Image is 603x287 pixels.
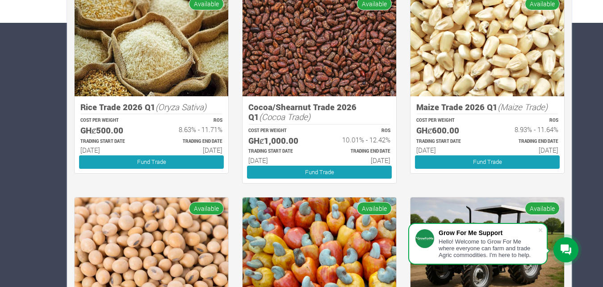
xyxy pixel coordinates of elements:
[416,146,479,154] h6: [DATE]
[79,155,224,168] a: Fund Trade
[495,146,558,154] h6: [DATE]
[80,146,143,154] h6: [DATE]
[248,128,311,134] p: COST PER WEIGHT
[495,117,558,124] p: ROS
[80,138,143,145] p: Estimated Trading Start Date
[259,111,310,122] i: (Cocoa Trade)
[159,125,222,133] h6: 8.63% - 11.71%
[357,202,392,215] span: Available
[248,102,390,122] h5: Cocoa/Shearnut Trade 2026 Q1
[416,138,479,145] p: Estimated Trading Start Date
[495,138,558,145] p: Estimated Trading End Date
[248,136,311,146] h5: GHȼ1,000.00
[415,155,560,168] a: Fund Trade
[80,125,143,136] h5: GHȼ500.00
[159,117,222,124] p: ROS
[327,156,390,164] h6: [DATE]
[327,136,390,144] h6: 10.01% - 12.42%
[155,101,206,112] i: (Oryza Sativa)
[439,229,538,236] div: Grow For Me Support
[416,102,558,112] h5: Maize Trade 2026 Q1
[327,148,390,155] p: Estimated Trading End Date
[327,128,390,134] p: ROS
[248,156,311,164] h6: [DATE]
[247,166,392,179] a: Fund Trade
[416,117,479,124] p: COST PER WEIGHT
[416,125,479,136] h5: GHȼ600.00
[80,117,143,124] p: COST PER WEIGHT
[159,138,222,145] p: Estimated Trading End Date
[248,148,311,155] p: Estimated Trading Start Date
[159,146,222,154] h6: [DATE]
[498,101,548,112] i: (Maize Trade)
[189,202,224,215] span: Available
[495,125,558,133] h6: 8.93% - 11.64%
[525,202,560,215] span: Available
[439,238,538,258] div: Hello! Welcome to Grow For Me where everyone can farm and trade Agric commodities. I'm here to help.
[80,102,222,112] h5: Rice Trade 2026 Q1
